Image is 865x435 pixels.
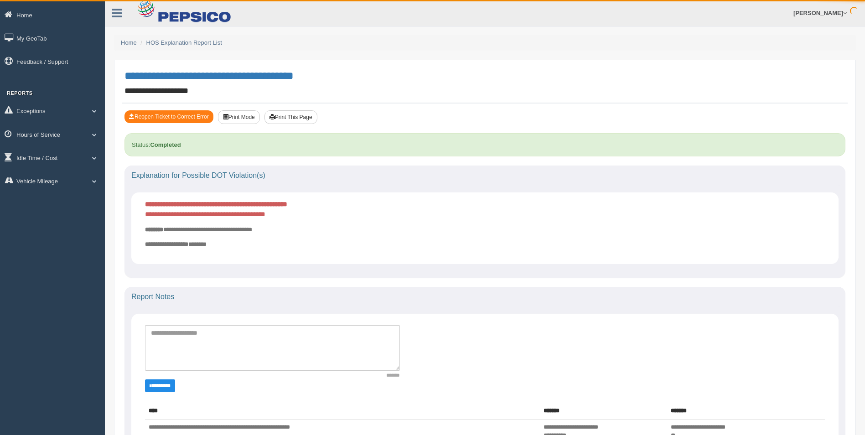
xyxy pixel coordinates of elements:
[218,110,260,124] button: Print Mode
[264,110,317,124] button: Print This Page
[150,141,181,148] strong: Completed
[124,133,845,156] div: Status:
[124,110,213,123] button: Reopen Ticket
[124,287,845,307] div: Report Notes
[145,379,175,392] button: Change Filter Options
[146,39,222,46] a: HOS Explanation Report List
[121,39,137,46] a: Home
[124,166,845,186] div: Explanation for Possible DOT Violation(s)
